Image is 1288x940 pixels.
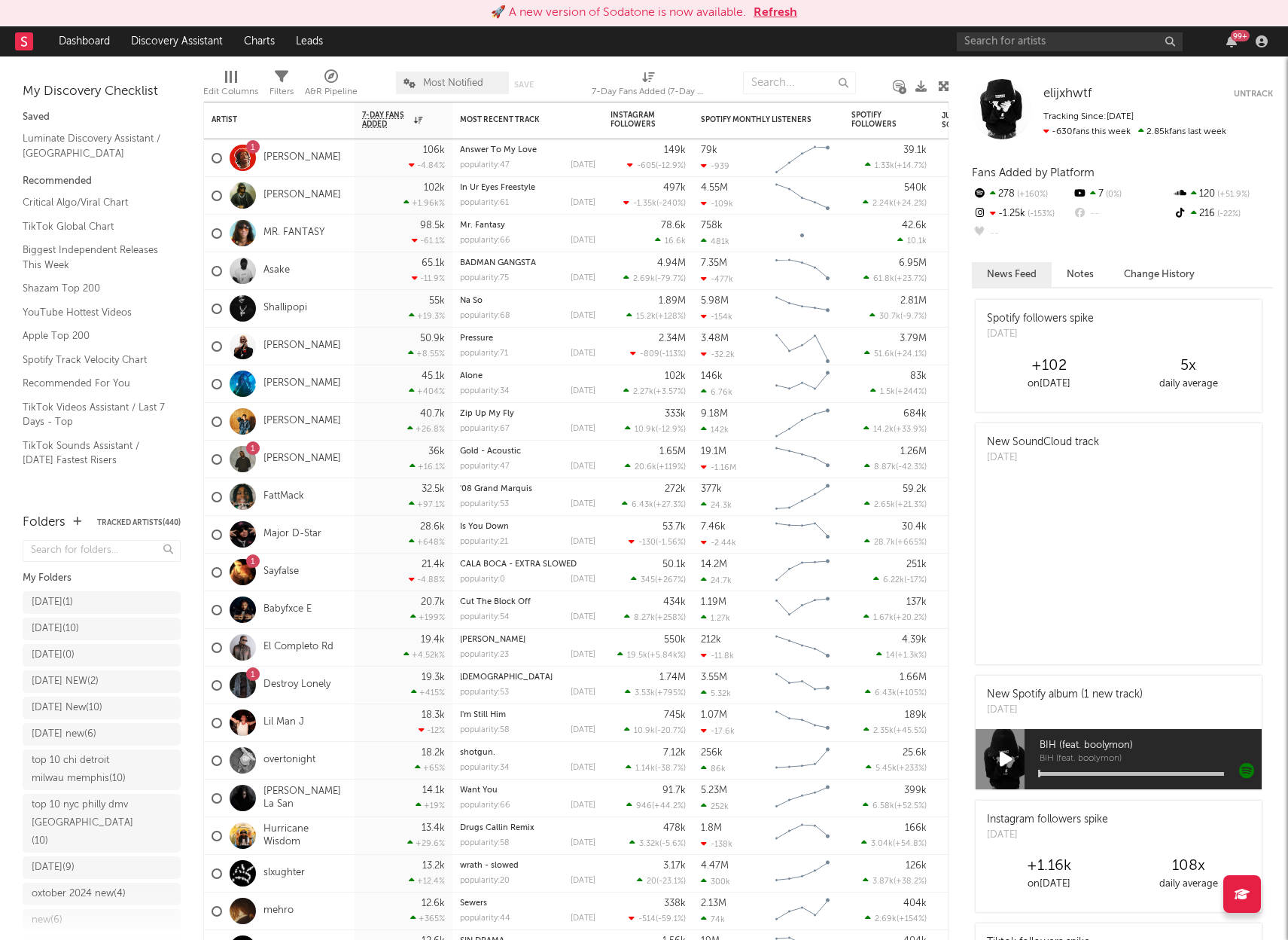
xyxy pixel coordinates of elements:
[460,862,519,870] a: wrath - slowed
[769,139,836,177] svg: Chart title
[460,372,483,380] a: Alone
[23,352,166,368] a: Spotify Track Velocity Chart
[863,198,927,208] div: ( )
[263,754,315,767] a: overtonight
[23,304,166,321] a: YouTube Hottest Videos
[263,867,305,880] a: slxughter
[423,145,445,155] div: 106k
[460,259,536,267] a: BADMAN GANGSTA
[23,399,166,430] a: TikTok Videos Assistant / Last 7 Days - Top
[903,484,927,494] div: 59.2k
[972,204,1072,224] div: -1.25k
[32,859,75,877] div: [DATE] ( 9 )
[460,462,510,471] div: popularity: 47
[460,349,508,358] div: popularity: 71
[592,64,705,108] div: 7-Day Fans Added (7-Day Fans Added)
[972,167,1095,179] span: Fans Added by Platform
[263,415,341,428] a: [PERSON_NAME]
[701,425,729,435] div: 142k
[212,115,324,124] div: Artist
[903,409,927,419] div: 684k
[263,264,290,277] a: Asake
[97,519,181,526] button: Tracked Artists(440)
[979,375,1119,393] div: on [DATE]
[904,183,927,193] div: 540k
[460,485,595,493] div: '08 Grand Marquis
[422,484,445,494] div: 32.5k
[23,697,181,719] a: [DATE] New(10)
[1052,262,1109,287] button: Notes
[1173,185,1273,204] div: 120
[637,162,656,170] span: -605
[263,566,299,578] a: Sayfalse
[460,297,483,305] a: Na So
[403,198,445,208] div: +1.96k %
[263,641,333,654] a: El Completo Rd
[32,885,126,903] div: oxtober 2024 new ( 4 )
[305,83,358,101] div: A&R Pipeline
[987,435,1099,450] div: New SoundCloud track
[865,160,927,170] div: ( )
[972,224,1072,243] div: --
[460,749,495,757] a: shotgun.
[659,447,686,456] div: 1.65M
[743,72,856,94] input: Search...
[987,450,1099,465] div: [DATE]
[571,425,595,433] div: [DATE]
[23,909,181,932] a: new(6)
[701,183,728,193] div: 4.55M
[409,386,445,396] div: +404 %
[422,371,445,381] div: 45.1k
[658,162,684,170] span: -12.9 %
[869,311,927,321] div: ( )
[1231,30,1250,41] div: 99 +
[897,350,924,359] span: +24.1 %
[23,723,181,746] a: [DATE] new(6)
[263,227,324,240] a: MR. FANTASY
[907,237,927,246] span: 10.1k
[874,350,894,359] span: 51.6k
[23,618,181,640] a: [DATE](10)
[23,83,181,101] div: My Discovery Checklist
[769,516,836,554] svg: Chart title
[769,328,836,365] svg: Chart title
[701,199,733,209] div: -109k
[640,350,659,359] span: -809
[656,501,684,509] span: +27.3 %
[1234,87,1273,102] button: Untrack
[769,215,836,252] svg: Chart title
[701,371,723,381] div: 146k
[305,64,358,108] div: A&R Pipeline
[769,290,836,328] svg: Chart title
[661,221,686,230] div: 78.6k
[263,679,330,691] a: Destroy Lonely
[701,522,726,532] div: 7.46k
[1104,191,1122,199] span: 0 %
[658,426,684,434] span: -12.9 %
[864,462,927,472] div: ( )
[657,275,684,283] span: -79.7 %
[1072,185,1172,204] div: 7
[1043,87,1092,102] a: elijxhwtf
[263,340,341,352] a: [PERSON_NAME]
[460,523,509,531] a: Is You Down
[701,500,732,510] div: 24.3k
[898,463,924,472] span: -42.3 %
[460,786,498,795] a: Want You
[23,670,181,693] a: [DATE] NEW(2)
[23,644,181,667] a: [DATE](0)
[636,313,656,321] span: 15.2k
[769,177,836,215] svg: Chart title
[203,83,258,101] div: Edit Columns
[635,463,656,472] span: 20.6k
[1226,35,1237,47] button: 99+
[611,111,663,129] div: Instagram Followers
[269,83,294,101] div: Filters
[701,409,728,419] div: 9.18M
[32,673,99,691] div: [DATE] NEW ( 2 )
[1043,87,1092,100] span: elijxhwtf
[662,350,684,359] span: -113 %
[873,275,894,283] span: 61.8k
[460,146,595,154] div: Answer To My Love
[987,311,1094,327] div: Spotify followers spike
